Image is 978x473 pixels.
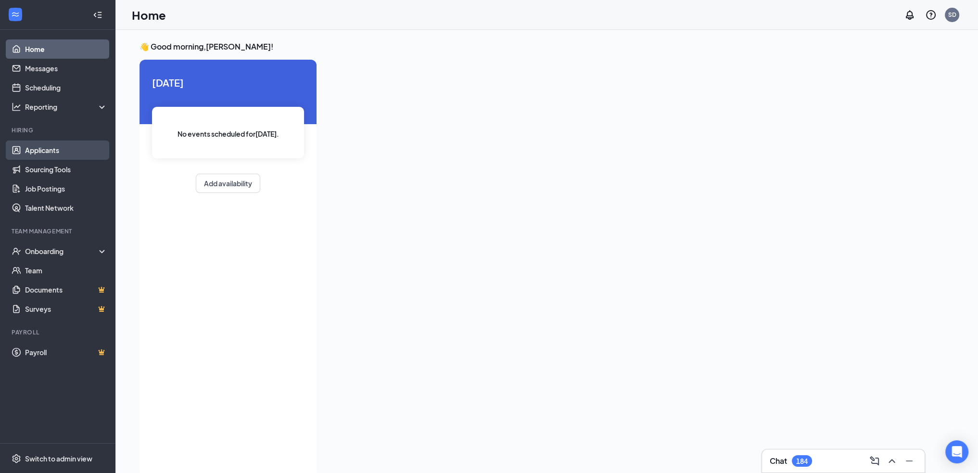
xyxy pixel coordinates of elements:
[132,7,166,23] h1: Home
[886,455,898,467] svg: ChevronUp
[93,10,102,20] svg: Collapse
[140,41,863,52] h3: 👋 Good morning, [PERSON_NAME] !
[25,102,108,112] div: Reporting
[867,453,882,469] button: ComposeMessage
[770,456,787,466] h3: Chat
[12,126,105,134] div: Hiring
[948,11,956,19] div: SD
[25,454,92,463] div: Switch to admin view
[12,454,21,463] svg: Settings
[178,128,279,139] span: No events scheduled for [DATE] .
[904,9,915,21] svg: Notifications
[25,280,107,299] a: DocumentsCrown
[152,75,304,90] span: [DATE]
[25,39,107,59] a: Home
[12,227,105,235] div: Team Management
[884,453,900,469] button: ChevronUp
[25,160,107,179] a: Sourcing Tools
[25,198,107,217] a: Talent Network
[12,246,21,256] svg: UserCheck
[25,179,107,198] a: Job Postings
[25,261,107,280] a: Team
[945,440,968,463] div: Open Intercom Messenger
[25,299,107,319] a: SurveysCrown
[25,246,99,256] div: Onboarding
[925,9,937,21] svg: QuestionInfo
[196,174,260,193] button: Add availability
[11,10,20,19] svg: WorkstreamLogo
[902,453,917,469] button: Minimize
[12,328,105,336] div: Payroll
[25,141,107,160] a: Applicants
[25,59,107,78] a: Messages
[25,343,107,362] a: PayrollCrown
[903,455,915,467] svg: Minimize
[25,78,107,97] a: Scheduling
[12,102,21,112] svg: Analysis
[869,455,880,467] svg: ComposeMessage
[796,457,808,465] div: 184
